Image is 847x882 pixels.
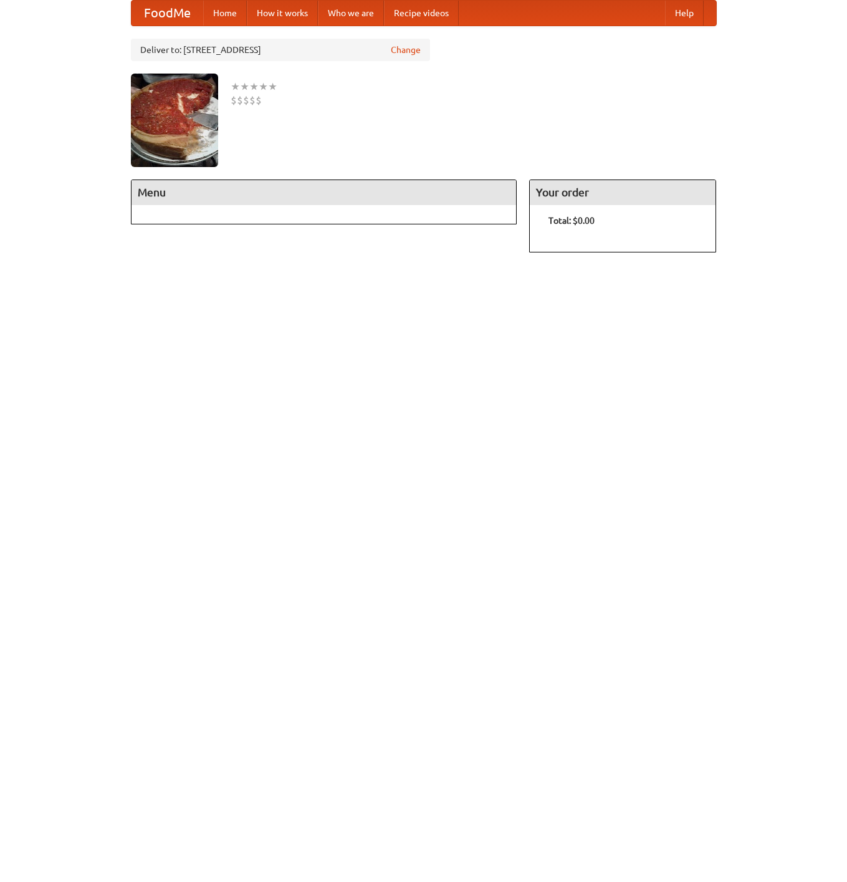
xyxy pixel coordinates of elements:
a: Recipe videos [384,1,459,26]
a: Who we are [318,1,384,26]
a: FoodMe [132,1,203,26]
h4: Your order [530,180,715,205]
li: ★ [268,80,277,93]
h4: Menu [132,180,517,205]
a: Change [391,44,421,56]
b: Total: $0.00 [548,216,595,226]
li: ★ [249,80,259,93]
li: $ [243,93,249,107]
li: $ [231,93,237,107]
li: $ [256,93,262,107]
li: $ [237,93,243,107]
a: How it works [247,1,318,26]
li: ★ [259,80,268,93]
li: ★ [240,80,249,93]
li: ★ [231,80,240,93]
a: Help [665,1,704,26]
div: Deliver to: [STREET_ADDRESS] [131,39,430,61]
img: angular.jpg [131,74,218,167]
li: $ [249,93,256,107]
a: Home [203,1,247,26]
